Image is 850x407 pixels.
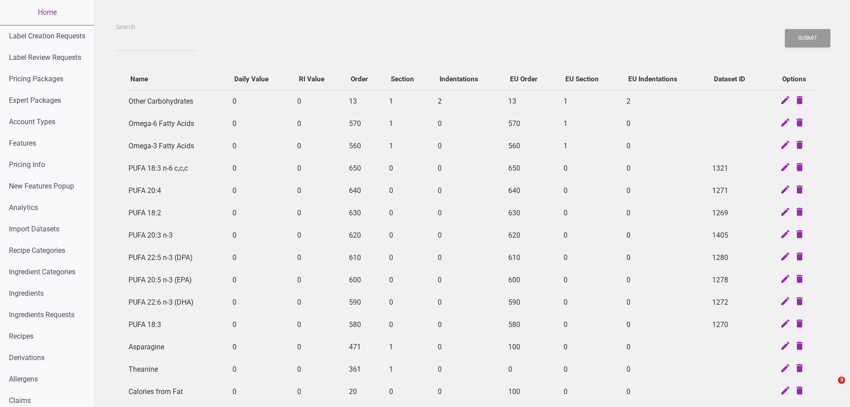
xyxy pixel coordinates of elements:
td: 0 [294,314,345,336]
td: PUFA 20:3 n-3 [125,224,229,247]
a: Delete [794,185,805,197]
b: Daily Value [234,75,269,83]
td: 0 [560,269,623,291]
a: Delete [794,96,805,107]
a: Edit [780,274,791,286]
a: Edit [780,185,791,197]
td: 560 [505,135,560,157]
td: 0 [560,202,623,224]
iframe: Intercom live chat [820,377,841,398]
td: 640 [345,180,386,202]
td: 0 [294,157,345,180]
td: 0 [623,180,709,202]
td: 0 [386,381,434,403]
td: 361 [345,358,386,381]
b: EU Indentations [628,75,677,83]
td: 1270 [709,314,769,336]
td: 0 [434,202,505,224]
td: 0 [560,314,623,336]
td: 0 [560,180,623,202]
td: 0 [560,291,623,314]
td: Omega-6 Fatty Acids [125,113,229,135]
td: 650 [505,157,560,180]
td: 0 [386,180,434,202]
td: 0 [623,247,709,269]
td: 0 [560,381,623,403]
td: 0 [623,381,709,403]
a: Edit [780,386,791,398]
td: 0 [623,113,709,135]
td: 1 [386,90,434,113]
button: Submit [785,29,830,47]
td: 0 [386,291,434,314]
td: 0 [294,180,345,202]
td: 0 [623,135,709,157]
td: 0 [229,90,294,113]
td: 0 [623,336,709,358]
td: 0 [434,157,505,180]
td: 0 [229,314,294,336]
td: PUFA 18:3 [125,314,229,336]
td: 100 [505,336,560,358]
td: 0 [294,358,345,381]
td: 0 [434,269,505,291]
a: Edit [780,163,791,174]
td: 0 [294,113,345,135]
td: 0 [560,247,623,269]
td: Theanine [125,358,229,381]
td: 0 [386,269,434,291]
b: Order [351,75,368,83]
td: 600 [345,269,386,291]
a: Delete [794,230,805,241]
b: EU Order [510,75,538,83]
td: 0 [623,314,709,336]
td: Calories from Fat [125,381,229,403]
td: 0 [229,135,294,157]
td: 0 [434,135,505,157]
td: 1 [386,358,434,381]
td: 0 [434,247,505,269]
a: Edit [780,319,791,331]
b: Name [130,75,148,83]
td: 1271 [709,180,769,202]
td: 0 [623,157,709,180]
td: 0 [229,291,294,314]
td: 620 [345,224,386,247]
td: 560 [345,135,386,157]
a: Delete [794,364,805,375]
td: Asparagine [125,336,229,358]
td: PUFA 20:5 n-3 (EPA) [125,269,229,291]
td: 1 [386,113,434,135]
a: Edit [780,96,791,107]
td: 13 [505,90,560,113]
td: 0 [229,247,294,269]
b: Indentations [440,75,478,83]
td: 630 [505,202,560,224]
td: PUFA 22:5 n-3 (DPA) [125,247,229,269]
b: RI Value [299,75,324,83]
td: 1 [560,113,623,135]
td: 570 [505,113,560,135]
a: Delete [794,207,805,219]
td: 0 [434,314,505,336]
b: Dataset ID [714,75,745,83]
td: 580 [345,314,386,336]
td: 1272 [709,291,769,314]
td: 471 [345,336,386,358]
td: 620 [505,224,560,247]
td: 2 [623,90,709,113]
a: Delete [794,118,805,130]
td: 650 [345,157,386,180]
td: 1405 [709,224,769,247]
td: 0 [294,381,345,403]
td: 0 [229,157,294,180]
a: Delete [794,274,805,286]
a: Edit [780,364,791,375]
td: 100 [505,381,560,403]
td: 0 [560,358,623,381]
a: Edit [780,252,791,264]
td: 0 [623,291,709,314]
td: 1 [386,336,434,358]
a: Delete [794,140,805,152]
td: 0 [386,202,434,224]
